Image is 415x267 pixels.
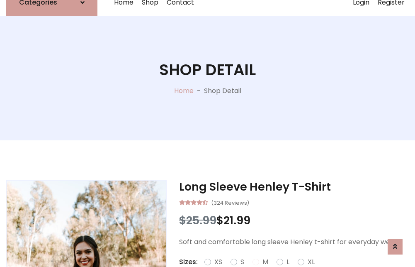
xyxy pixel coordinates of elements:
label: L [286,257,289,267]
p: Soft and comfortable long sleeve Henley t-shirt for everyday wear. [179,237,409,247]
p: - [194,86,204,96]
span: 21.99 [223,213,250,228]
label: XL [308,257,315,267]
p: Sizes: [179,257,198,267]
label: M [262,257,268,267]
h3: Long Sleeve Henley T-Shirt [179,180,409,194]
p: Shop Detail [204,86,241,96]
small: (324 Reviews) [211,197,249,207]
span: $25.99 [179,213,216,228]
h3: $ [179,214,409,227]
h1: Shop Detail [159,61,256,79]
label: XS [214,257,222,267]
label: S [240,257,244,267]
a: Home [174,86,194,96]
